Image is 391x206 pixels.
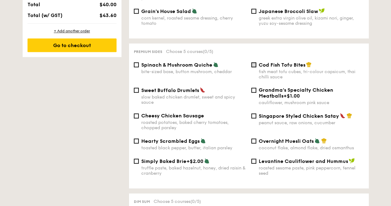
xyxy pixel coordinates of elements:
img: icon-vegetarian.fe4039eb.svg [314,138,320,143]
img: icon-vegetarian.fe4039eb.svg [200,138,206,143]
input: Grain's House Saladcorn kernel, roasted sesame dressing, cherry tomato [134,9,139,14]
span: Grandma's Specialty Chicken Meatballs [259,87,333,99]
span: Levantine Cauliflower and Hummus [259,158,348,164]
span: +$1.00 [283,93,300,99]
div: cauliflower, mushroom pink sauce [259,100,364,105]
span: Choose 5 courses [166,49,213,54]
div: coconut flake, almond flake, dried osmanthus [259,145,364,151]
span: Simply Baked Brie [141,158,186,164]
span: Total [28,2,40,7]
div: greek extra virgin olive oil, kizami nori, ginger, yuzu soy-sesame dressing [259,15,364,26]
span: (0/5) [190,199,201,204]
img: icon-vegan.f8ff3823.svg [349,158,355,164]
span: Cod Fish Tofu Bites [259,62,305,68]
span: Choose 5 courses [154,199,201,204]
input: Cod Fish Tofu Bitesfish meat tofu cubes, tri-colour capsicum, thai chilli sauce [251,62,256,67]
img: icon-spicy.37a8142b.svg [200,87,205,93]
div: truffle paste, baked hazelnut, honey, dried raisin & cranberry [141,165,246,176]
span: Japanese Broccoli Slaw [259,8,318,14]
div: fish meat tofu cubes, tri-colour capsicum, thai chilli sauce [259,69,364,80]
div: Go to checkout [28,38,117,52]
img: icon-vegetarian.fe4039eb.svg [192,8,197,14]
div: bite-sized base, button mushroom, cheddar [141,69,246,74]
span: Hearty Scrambled Eggs [141,138,200,144]
div: toasted black pepper, butter, italian parsley [141,145,246,151]
div: peanut sauce, raw onions, cucumber [259,120,364,125]
span: Total (w/ GST) [28,12,62,18]
span: Sweet Buffalo Drumlets [141,87,199,93]
span: Grain's House Salad [141,8,191,14]
input: Singapore Styled Chicken Sataypeanut sauce, raw onions, cucumber [251,113,256,118]
div: corn kernel, roasted sesame dressing, cherry tomato [141,15,246,26]
span: $40.00 [99,2,116,7]
img: icon-vegan.f8ff3823.svg [319,8,325,14]
img: icon-chef-hat.a58ddaea.svg [306,62,312,67]
img: icon-chef-hat.a58ddaea.svg [321,138,327,143]
div: roasted sesame paste, pink peppercorn, fennel seed [259,165,364,176]
input: Grandma's Specialty Chicken Meatballs+$1.00cauliflower, mushroom pink sauce [251,88,256,93]
input: Simply Baked Brie+$2.00truffle paste, baked hazelnut, honey, dried raisin & cranberry [134,159,139,164]
img: icon-spicy.37a8142b.svg [340,113,345,118]
input: Overnight Muesli Oatscoconut flake, almond flake, dried osmanthus [251,138,256,143]
input: Sweet Buffalo Drumletsslow baked chicken drumlet, sweet and spicy sauce [134,88,139,93]
input: Spinach & Mushroom Quichebite-sized base, button mushroom, cheddar [134,62,139,67]
div: + Add another order [28,28,117,33]
span: (0/5) [203,49,213,54]
input: Hearty Scrambled Eggstoasted black pepper, butter, italian parsley [134,138,139,143]
span: Spinach & Mushroom Quiche [141,62,212,68]
div: slow baked chicken drumlet, sweet and spicy sauce [141,94,246,105]
input: Japanese Broccoli Slawgreek extra virgin olive oil, kizami nori, ginger, yuzu soy-sesame dressing [251,9,256,14]
img: icon-vegetarian.fe4039eb.svg [204,158,210,164]
input: Levantine Cauliflower and Hummusroasted sesame paste, pink peppercorn, fennel seed [251,159,256,164]
input: Cheesy Chicken Sausageroasted potatoes, baked cherry tomatoes, chopped parsley [134,113,139,118]
span: $43.60 [99,12,116,18]
div: roasted potatoes, baked cherry tomatoes, chopped parsley [141,120,246,130]
span: Premium sides [134,50,162,54]
img: icon-chef-hat.a58ddaea.svg [346,113,352,118]
span: Dim sum [134,199,150,204]
span: Overnight Muesli Oats [259,138,314,144]
img: icon-vegetarian.fe4039eb.svg [213,62,219,67]
span: Cheesy Chicken Sausage [141,113,204,119]
span: +$2.00 [186,158,203,164]
span: Singapore Styled Chicken Satay [259,113,339,119]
